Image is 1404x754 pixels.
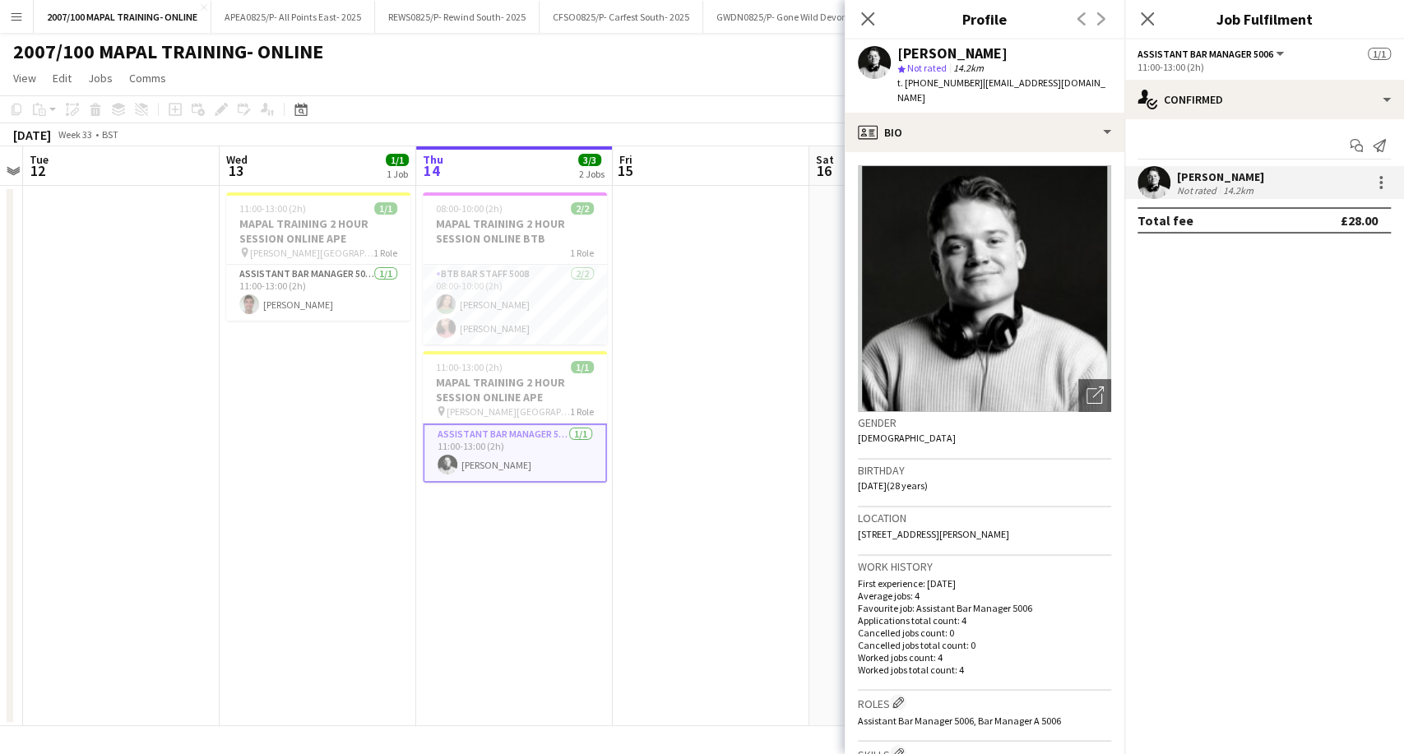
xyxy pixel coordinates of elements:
h3: MAPAL TRAINING 2 HOUR SESSION ONLINE APE [226,216,410,246]
span: Sat [816,152,834,167]
span: 11:00-13:00 (2h) [436,361,503,373]
p: First experience: [DATE] [858,577,1111,590]
span: | [EMAIL_ADDRESS][DOMAIN_NAME] [897,76,1105,104]
div: [PERSON_NAME] [1177,169,1264,184]
p: Worked jobs count: 4 [858,651,1111,664]
p: Average jobs: 4 [858,590,1111,602]
img: Crew avatar or photo [858,165,1111,412]
div: Bio [845,113,1124,152]
h1: 2007/100 MAPAL TRAINING- ONLINE [13,39,323,64]
div: Open photos pop-in [1078,379,1111,412]
span: [PERSON_NAME][GEOGRAPHIC_DATA] [250,247,373,259]
div: £28.00 [1341,212,1378,229]
a: Comms [123,67,173,89]
span: Week 33 [54,128,95,141]
h3: MAPAL TRAINING 2 HOUR SESSION ONLINE APE [423,375,607,405]
p: Worked jobs total count: 4 [858,664,1111,676]
p: Favourite job: Assistant Bar Manager 5006 [858,602,1111,614]
div: 14.2km [1220,184,1257,197]
h3: Profile [845,8,1124,30]
a: Jobs [81,67,119,89]
span: [DEMOGRAPHIC_DATA] [858,432,956,444]
span: 1 Role [570,247,594,259]
div: BST [102,128,118,141]
h3: Birthday [858,463,1111,478]
button: GWDN0825/P- Gone Wild Devon- 2025 [703,1,886,33]
h3: Gender [858,415,1111,430]
span: Thu [423,152,443,167]
span: 16 [813,161,834,180]
a: Edit [46,67,78,89]
button: CFSO0825/P- Carfest South- 2025 [540,1,703,33]
div: Total fee [1138,212,1193,229]
p: Cancelled jobs total count: 0 [858,639,1111,651]
p: Applications total count: 4 [858,614,1111,627]
span: Comms [129,71,166,86]
span: 14 [420,161,443,180]
span: 12 [27,161,49,180]
div: [DATE] [13,127,51,143]
span: Assistant Bar Manager 5006, Bar Manager A 5006 [858,715,1061,727]
span: 1/1 [374,202,397,215]
app-job-card: 08:00-10:00 (2h)2/2MAPAL TRAINING 2 HOUR SESSION ONLINE BTB1 RoleBTB Bar Staff 50082/208:00-10:00... [423,192,607,345]
a: View [7,67,43,89]
app-card-role: Assistant Bar Manager 50061/111:00-13:00 (2h)[PERSON_NAME] [226,265,410,321]
div: 11:00-13:00 (2h) [1138,61,1391,73]
span: Jobs [88,71,113,86]
h3: Location [858,511,1111,525]
div: [PERSON_NAME] [897,46,1008,61]
span: [STREET_ADDRESS][PERSON_NAME] [858,528,1009,540]
span: Wed [226,152,248,167]
span: 1 Role [373,247,397,259]
span: View [13,71,36,86]
div: 1 Job [387,168,408,180]
div: Confirmed [1124,80,1404,119]
button: Assistant Bar Manager 5006 [1138,48,1286,60]
span: 2/2 [571,202,594,215]
div: 2 Jobs [579,168,605,180]
span: t. [PHONE_NUMBER] [897,76,983,89]
span: Assistant Bar Manager 5006 [1138,48,1273,60]
span: 08:00-10:00 (2h) [436,202,503,215]
span: Fri [619,152,632,167]
span: [DATE] (28 years) [858,479,928,492]
span: Edit [53,71,72,86]
app-card-role: Assistant Bar Manager 50061/111:00-13:00 (2h)[PERSON_NAME] [423,423,607,483]
span: Not rated [907,62,947,74]
h3: Work history [858,559,1111,574]
span: 1/1 [1368,48,1391,60]
span: 15 [617,161,632,180]
span: 1/1 [571,361,594,373]
span: 13 [224,161,248,180]
span: 1 Role [570,405,594,418]
p: Cancelled jobs count: 0 [858,627,1111,639]
app-job-card: 11:00-13:00 (2h)1/1MAPAL TRAINING 2 HOUR SESSION ONLINE APE [PERSON_NAME][GEOGRAPHIC_DATA]1 RoleA... [423,351,607,483]
span: 1/1 [386,154,409,166]
app-card-role: BTB Bar Staff 50082/208:00-10:00 (2h)[PERSON_NAME][PERSON_NAME] [423,265,607,345]
h3: Roles [858,694,1111,711]
span: Tue [30,152,49,167]
button: REWS0825/P- Rewind South- 2025 [375,1,540,33]
app-job-card: 11:00-13:00 (2h)1/1MAPAL TRAINING 2 HOUR SESSION ONLINE APE [PERSON_NAME][GEOGRAPHIC_DATA]1 RoleA... [226,192,410,321]
button: 2007/100 MAPAL TRAINING- ONLINE [34,1,211,33]
h3: MAPAL TRAINING 2 HOUR SESSION ONLINE BTB [423,216,607,246]
button: APEA0825/P- All Points East- 2025 [211,1,375,33]
span: 11:00-13:00 (2h) [239,202,306,215]
h3: Job Fulfilment [1124,8,1404,30]
div: Not rated [1177,184,1220,197]
span: [PERSON_NAME][GEOGRAPHIC_DATA] [447,405,570,418]
span: 3/3 [578,154,601,166]
span: 14.2km [950,62,987,74]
